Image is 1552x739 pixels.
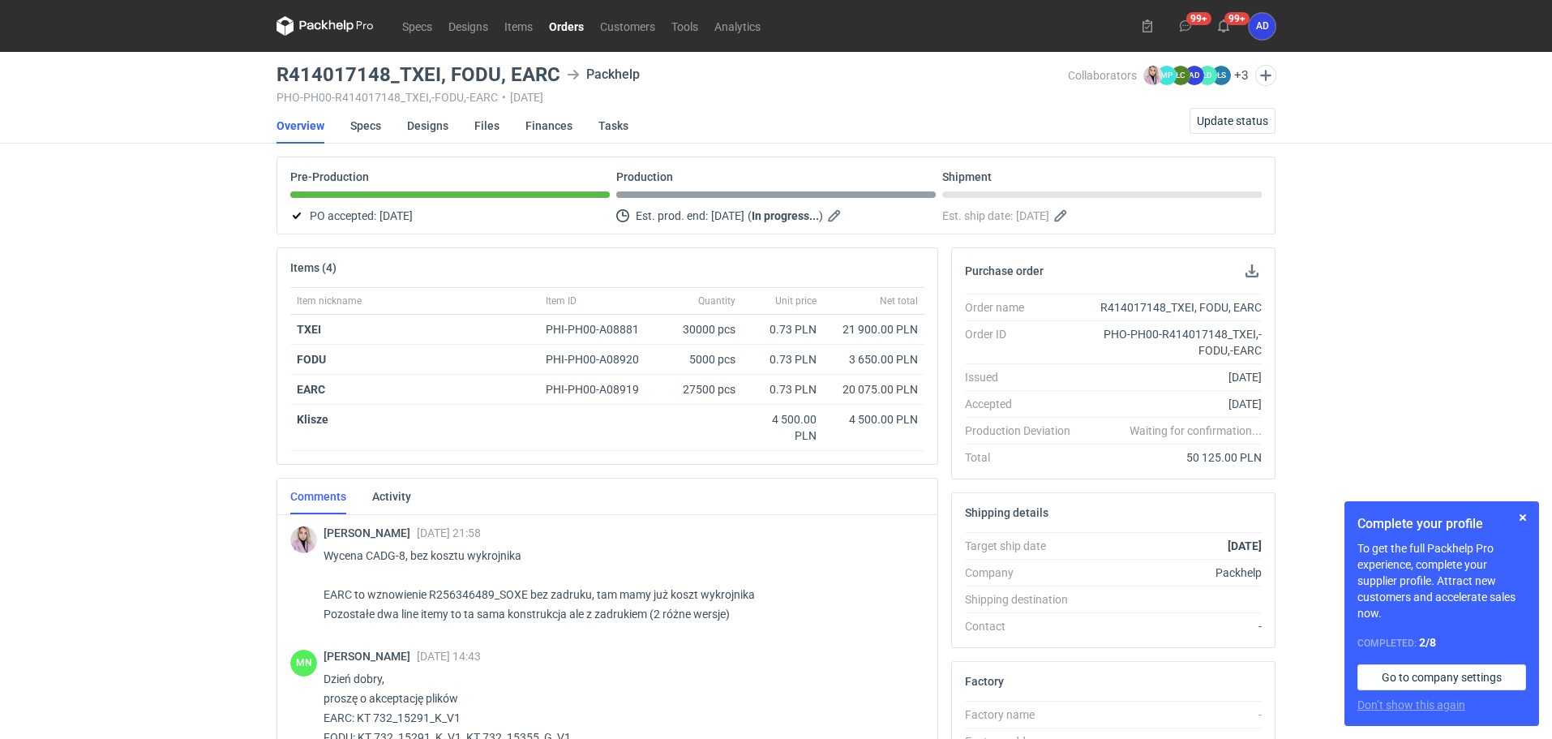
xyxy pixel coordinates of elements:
[1083,618,1262,634] div: -
[1083,299,1262,316] div: R414017148_TXEI, FODU, EARC
[541,16,592,36] a: Orders
[1419,636,1436,649] strong: 2 / 8
[965,591,1083,608] div: Shipping destination
[880,294,918,307] span: Net total
[324,546,911,624] p: Wycena CADG-8, bez kosztu wykrojnika EARC to wznowienie R256346489_SOXE bez zadruku, tam mamy już...
[965,369,1083,385] div: Issued
[417,650,481,663] span: [DATE] 14:43
[698,294,735,307] span: Quantity
[965,299,1083,316] div: Order name
[752,209,819,222] strong: In progress...
[1249,13,1275,40] div: Anita Dolczewska
[290,206,610,226] div: PO accepted:
[661,375,742,405] div: 27500 pcs
[1083,326,1262,359] div: PHO-PH00-R414017148_TXEI,-FODU,-EARC
[297,323,321,336] strong: TXEI
[616,170,673,183] p: Production
[297,383,325,396] strong: EARC
[965,506,1048,519] h2: Shipping details
[324,650,417,663] span: [PERSON_NAME]
[1068,69,1137,82] span: Collaborators
[748,351,817,367] div: 0.73 PLN
[546,294,577,307] span: Item ID
[496,16,541,36] a: Items
[379,206,413,226] span: [DATE]
[290,479,346,514] a: Comments
[407,108,448,144] a: Designs
[748,381,817,397] div: 0.73 PLN
[1197,115,1268,127] span: Update status
[830,381,918,397] div: 20 075.00 PLN
[711,206,744,226] span: [DATE]
[1357,540,1526,621] p: To get the full Packhelp Pro experience, complete your supplier profile. Attract new customers an...
[598,108,628,144] a: Tasks
[1171,66,1190,85] figcaption: ŁC
[706,16,769,36] a: Analytics
[290,650,317,677] div: Małgorzata Nowotna
[748,209,752,222] em: (
[1083,396,1262,412] div: [DATE]
[525,108,572,144] a: Finances
[277,108,324,144] a: Overview
[350,108,381,144] a: Specs
[290,261,337,274] h2: Items (4)
[372,479,411,514] a: Activity
[297,294,362,307] span: Item nickname
[965,675,1004,688] h2: Factory
[965,423,1083,439] div: Production Deviation
[965,449,1083,466] div: Total
[1255,65,1276,86] button: Edit collaborators
[290,526,317,553] img: Klaudia Wiśniewska
[546,351,654,367] div: PHI-PH00-A08920
[394,16,440,36] a: Specs
[277,65,560,84] h3: R414017148_TXEI, FODU, EARC
[1249,13,1275,40] button: AD
[748,411,817,444] div: 4 500.00 PLN
[290,170,369,183] p: Pre-Production
[1083,369,1262,385] div: [DATE]
[775,294,817,307] span: Unit price
[965,264,1044,277] h2: Purchase order
[1083,565,1262,581] div: Packhelp
[748,321,817,337] div: 0.73 PLN
[546,381,654,397] div: PHI-PH00-A08919
[290,650,317,677] figcaption: MN
[1513,508,1533,527] button: Skip for now
[1211,66,1231,85] figcaption: ŁS
[1143,66,1163,85] img: Klaudia Wiśniewska
[616,206,936,226] div: Est. prod. end:
[965,396,1083,412] div: Accepted
[277,16,374,36] svg: Packhelp Pro
[1185,66,1204,85] figcaption: AD
[661,315,742,345] div: 30000 pcs
[942,170,992,183] p: Shipment
[502,91,506,104] span: •
[830,411,918,428] div: 4 500.00 PLN
[1083,449,1262,466] div: 50 125.00 PLN
[1083,707,1262,723] div: -
[417,526,481,539] span: [DATE] 21:58
[297,413,328,426] strong: Klisze
[1211,13,1237,39] button: 99+
[965,326,1083,359] div: Order ID
[1157,66,1177,85] figcaption: MP
[1234,68,1249,83] button: +3
[1357,697,1465,713] button: Don’t show this again
[1357,634,1526,651] div: Completed:
[324,526,417,539] span: [PERSON_NAME]
[965,538,1083,554] div: Target ship date
[277,91,1068,104] div: PHO-PH00-R414017148_TXEI,-FODU,-EARC [DATE]
[297,353,326,366] strong: FODU
[1190,108,1275,134] button: Update status
[1016,206,1049,226] span: [DATE]
[546,321,654,337] div: PHI-PH00-A08881
[942,206,1262,226] div: Est. ship date:
[1242,261,1262,281] button: Download PO
[1357,514,1526,534] h1: Complete your profile
[965,618,1083,634] div: Contact
[1357,664,1526,690] a: Go to company settings
[965,707,1083,723] div: Factory name
[830,351,918,367] div: 3 650.00 PLN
